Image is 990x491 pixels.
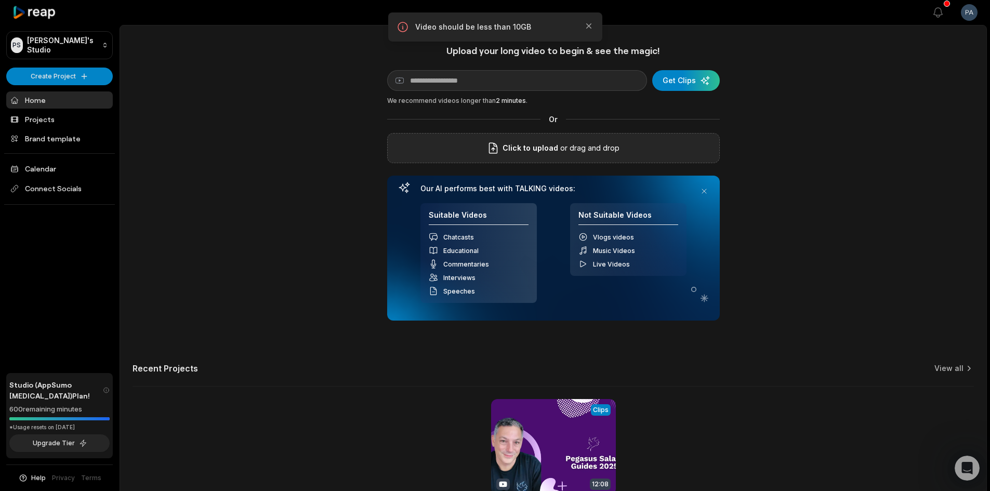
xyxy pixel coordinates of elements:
a: Calendar [6,160,113,177]
div: 600 remaining minutes [9,404,110,415]
h4: Not Suitable Videos [578,210,678,225]
span: Help [31,473,46,483]
span: Studio (AppSumo [MEDICAL_DATA]) Plan! [9,379,103,401]
span: Live Videos [593,260,630,268]
p: [PERSON_NAME]'s Studio [27,36,98,55]
a: View all [934,363,963,374]
div: *Usage resets on [DATE] [9,423,110,431]
a: Home [6,91,113,109]
span: Educational [443,247,479,255]
a: Brand template [6,130,113,147]
a: Privacy [52,473,75,483]
span: Interviews [443,274,476,282]
button: Create Project [6,68,113,85]
p: Video should be less than 10GB [415,22,575,32]
a: Projects [6,111,113,128]
span: Commentaries [443,260,489,268]
a: Terms [81,473,101,483]
span: Chatcasts [443,233,474,241]
h2: Recent Projects [133,363,198,374]
h4: Suitable Videos [429,210,529,225]
div: We recommend videos longer than . [387,96,720,105]
button: Get Clips [652,70,720,91]
iframe: Intercom live chat [955,456,980,481]
button: Help [18,473,46,483]
h1: Upload your long video to begin & see the magic! [387,45,720,57]
span: Speeches [443,287,475,295]
div: PS [11,37,23,53]
span: Connect Socials [6,179,113,198]
h3: Our AI performs best with TALKING videos: [420,184,687,193]
span: Vlogs videos [593,233,634,241]
p: or drag and drop [558,142,619,154]
span: 2 minutes [496,97,526,104]
span: Or [540,114,566,125]
span: Music Videos [593,247,635,255]
button: Upgrade Tier [9,434,110,452]
span: Click to upload [503,142,558,154]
